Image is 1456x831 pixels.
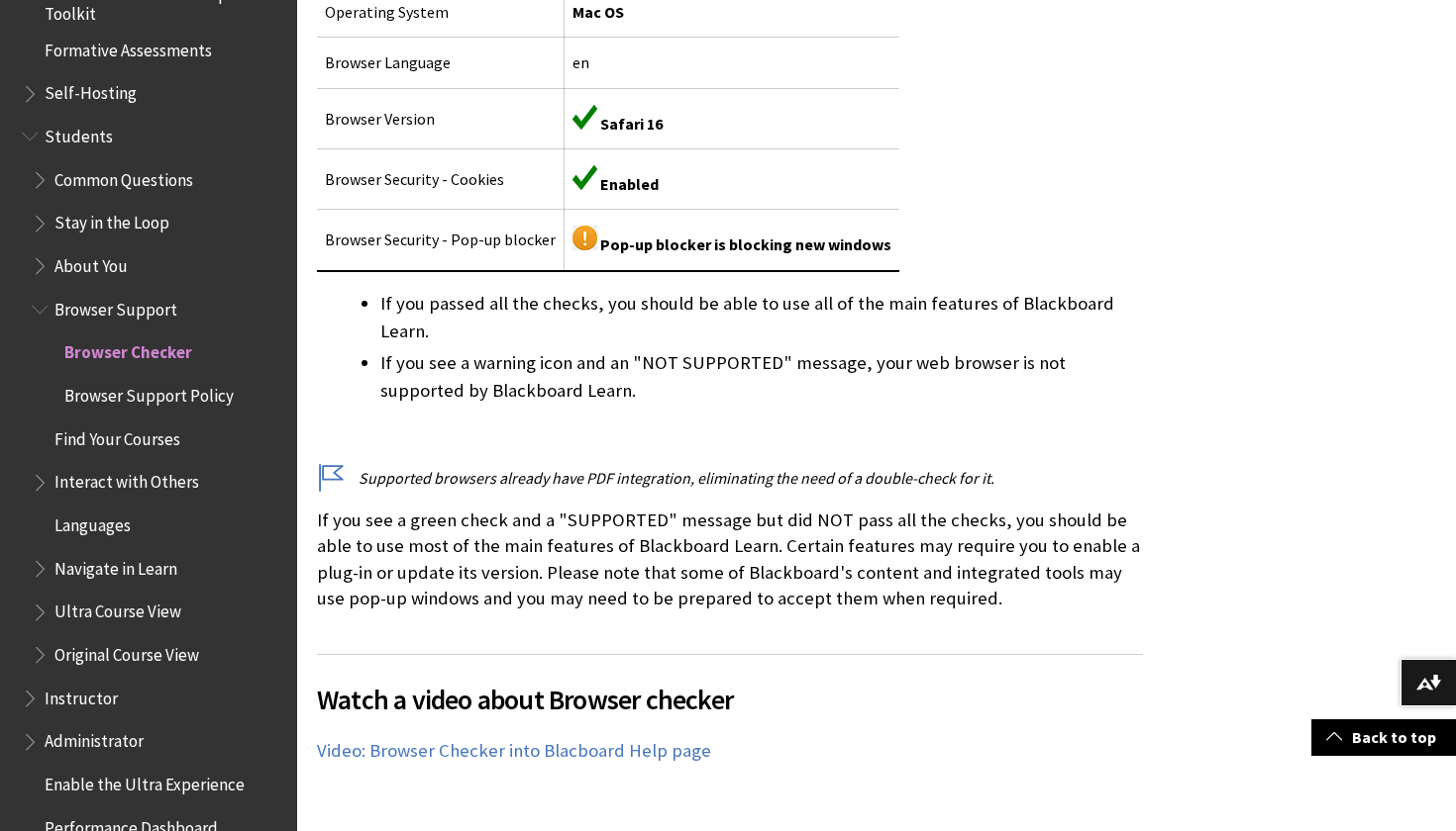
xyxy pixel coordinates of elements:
[572,52,589,72] span: en
[572,2,624,22] span: Mac OS
[45,77,137,104] span: Self-Hosting
[64,336,192,363] span: Browser Checker
[45,682,118,708] span: Instructor
[45,120,113,146] span: Students
[380,349,1143,405] li: If you see a warning icon and an "NOT SUPPORTED" message, your web browser is not supported by Bl...
[317,148,565,209] td: Browser Security - Cookies
[317,210,565,271] td: Browser Security - Pop-up blocker
[45,725,144,752] span: Administrator
[54,466,199,493] span: Interact with Others
[54,207,169,233] span: Stay in the Loop
[317,739,711,763] a: Video: Browser Checker into Blacboard Help page
[1311,719,1456,756] a: Back to top
[64,379,234,406] span: Browser Support Policy
[54,163,193,190] span: Common Questions
[45,34,212,60] span: Formative Assessments
[54,508,131,535] span: Languages
[572,105,597,130] img: Green supported icon
[572,226,597,250] img: Yellow warning icon
[317,508,1143,611] p: If you see a green check and a "SUPPORTED" message but did NOT pass all the checks, you should be...
[54,596,181,622] span: Ultra Course View
[54,422,180,449] span: Find Your Courses
[317,679,1143,720] span: Watch a video about Browser checker
[54,249,128,276] span: About You
[572,165,597,190] img: Green supported icon
[45,768,245,794] span: Enable the Ultra Experience
[600,174,659,194] span: Enabled
[317,88,565,148] td: Browser Version
[54,638,199,665] span: Original Course View
[600,234,891,254] span: Pop-up blocker is blocking new windows
[317,467,1143,489] p: Supported browsers already have PDF integration, eliminating the need of a double-check for it.
[54,293,177,320] span: Browser Support
[317,38,565,88] td: Browser Language
[380,290,1143,345] li: If you passed all the checks, you should be able to use all of the main features of Blackboard Le...
[54,552,177,579] span: Navigate in Learn
[600,114,663,134] span: Safari 16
